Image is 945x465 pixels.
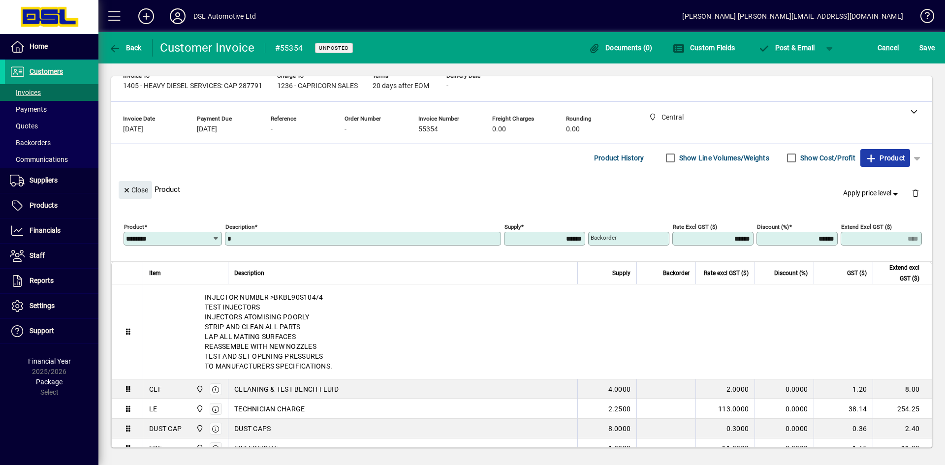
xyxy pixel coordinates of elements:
[123,125,143,133] span: [DATE]
[798,153,855,163] label: Show Cost/Profit
[30,201,58,209] span: Products
[594,150,644,166] span: Product History
[5,101,98,118] a: Payments
[702,443,749,453] div: 11.0000
[149,404,157,414] div: LE
[225,223,254,230] mat-label: Description
[702,384,749,394] div: 2.0000
[373,82,429,90] span: 20 days after EOM
[492,125,506,133] span: 0.00
[5,134,98,151] a: Backorders
[5,218,98,243] a: Financials
[193,403,205,414] span: Central
[663,268,690,279] span: Backorder
[775,44,780,52] span: P
[345,125,346,133] span: -
[774,268,808,279] span: Discount (%)
[130,7,162,25] button: Add
[673,223,717,230] mat-label: Rate excl GST ($)
[839,185,904,202] button: Apply price level
[319,45,349,51] span: Unposted
[879,262,919,284] span: Extend excl GST ($)
[193,443,205,454] span: Central
[162,7,193,25] button: Profile
[758,44,815,52] span: ost & Email
[814,379,873,399] td: 1.20
[608,404,631,414] span: 2.2500
[234,268,264,279] span: Description
[873,379,932,399] td: 8.00
[814,399,873,419] td: 38.14
[5,168,98,193] a: Suppliers
[755,399,814,419] td: 0.0000
[98,39,153,57] app-page-header-button: Back
[5,151,98,168] a: Communications
[116,185,155,194] app-page-header-button: Close
[755,379,814,399] td: 0.0000
[149,268,161,279] span: Item
[702,404,749,414] div: 113.0000
[753,39,820,57] button: Post & Email
[123,182,148,198] span: Close
[860,149,910,167] button: Product
[919,40,935,56] span: ave
[755,438,814,458] td: 0.0000
[586,39,655,57] button: Documents (0)
[106,39,144,57] button: Back
[608,443,631,453] span: 1.0000
[30,67,63,75] span: Customers
[919,44,923,52] span: S
[30,327,54,335] span: Support
[10,139,51,147] span: Backorders
[865,150,905,166] span: Product
[673,44,735,52] span: Custom Fields
[682,8,903,24] div: [PERSON_NAME] [PERSON_NAME][EMAIL_ADDRESS][DOMAIN_NAME]
[10,122,38,130] span: Quotes
[843,188,900,198] span: Apply price level
[30,42,48,50] span: Home
[234,384,339,394] span: CLEANING & TEST BENCH FLUID
[873,438,932,458] td: 11.00
[755,419,814,438] td: 0.0000
[149,443,162,453] div: FRE
[5,294,98,318] a: Settings
[913,2,933,34] a: Knowledge Base
[873,419,932,438] td: 2.40
[36,378,63,386] span: Package
[591,234,617,241] mat-label: Backorder
[149,384,162,394] div: CLF
[814,438,873,458] td: 1.65
[841,223,892,230] mat-label: Extend excl GST ($)
[160,40,255,56] div: Customer Invoice
[30,176,58,184] span: Suppliers
[124,223,144,230] mat-label: Product
[277,82,358,90] span: 1236 - CAPRICORN SALES
[702,424,749,434] div: 0.3000
[30,302,55,310] span: Settings
[109,44,142,52] span: Back
[10,89,41,96] span: Invoices
[28,357,71,365] span: Financial Year
[608,424,631,434] span: 8.0000
[704,268,749,279] span: Rate excl GST ($)
[757,223,789,230] mat-label: Discount (%)
[193,384,205,395] span: Central
[608,384,631,394] span: 4.0000
[275,40,303,56] div: #55354
[878,40,899,56] span: Cancel
[193,8,256,24] div: DSL Automotive Ltd
[234,404,305,414] span: TECHNICIAN CHARGE
[590,149,648,167] button: Product History
[30,251,45,259] span: Staff
[271,125,273,133] span: -
[917,39,937,57] button: Save
[677,153,769,163] label: Show Line Volumes/Weights
[5,244,98,268] a: Staff
[904,181,927,205] button: Delete
[504,223,521,230] mat-label: Supply
[193,423,205,434] span: Central
[418,125,438,133] span: 55354
[670,39,737,57] button: Custom Fields
[904,188,927,197] app-page-header-button: Delete
[197,125,217,133] span: [DATE]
